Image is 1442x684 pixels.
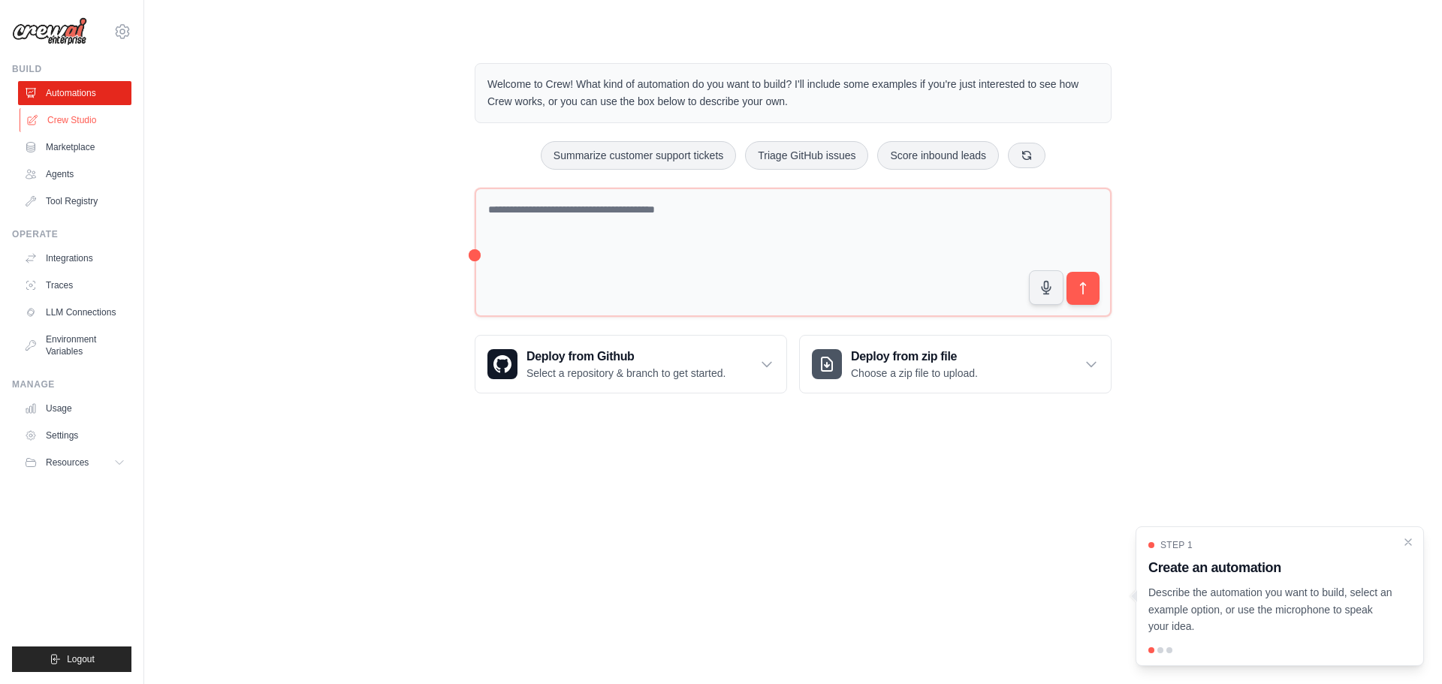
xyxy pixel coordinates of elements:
[487,76,1099,110] p: Welcome to Crew! What kind of automation do you want to build? I'll include some examples if you'...
[18,246,131,270] a: Integrations
[877,141,999,170] button: Score inbound leads
[18,189,131,213] a: Tool Registry
[745,141,868,170] button: Triage GitHub issues
[18,162,131,186] a: Agents
[1367,612,1442,684] iframe: Chat Widget
[12,228,131,240] div: Operate
[18,273,131,297] a: Traces
[18,81,131,105] a: Automations
[851,348,978,366] h3: Deploy from zip file
[1148,557,1393,578] h3: Create an automation
[12,63,131,75] div: Build
[46,457,89,469] span: Resources
[541,141,736,170] button: Summarize customer support tickets
[1367,612,1442,684] div: Widget de chat
[18,450,131,475] button: Resources
[12,646,131,672] button: Logout
[67,653,95,665] span: Logout
[12,17,87,46] img: Logo
[18,300,131,324] a: LLM Connections
[18,135,131,159] a: Marketplace
[1148,584,1393,635] p: Describe the automation you want to build, select an example option, or use the microphone to spe...
[1160,539,1193,551] span: Step 1
[526,366,726,381] p: Select a repository & branch to get started.
[18,396,131,420] a: Usage
[18,327,131,363] a: Environment Variables
[18,423,131,447] a: Settings
[1402,536,1414,548] button: Close walkthrough
[851,366,978,381] p: Choose a zip file to upload.
[526,348,726,366] h3: Deploy from Github
[12,378,131,390] div: Manage
[20,108,133,132] a: Crew Studio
